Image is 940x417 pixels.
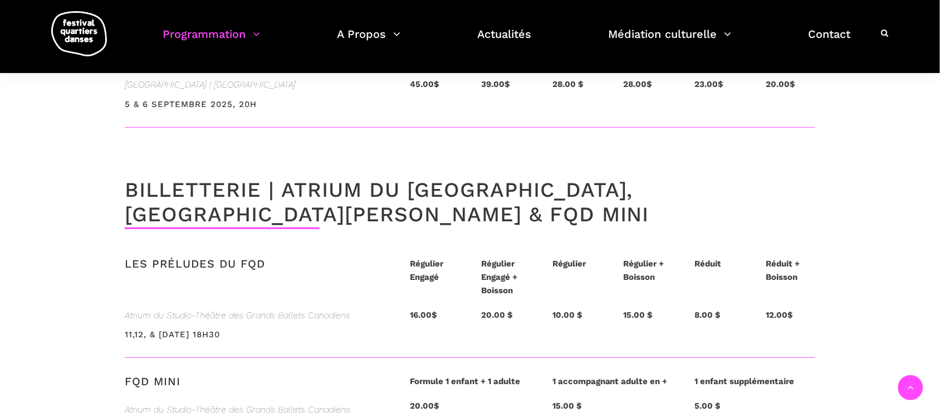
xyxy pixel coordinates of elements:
[481,259,517,295] strong: Régulier Engagé + Boisson
[552,259,586,269] strong: Régulier
[695,376,795,386] strong: 1 enfant supplémentaire
[125,403,388,417] span: Atrium du Studio-Théâtre des Grands Ballets Canadiens
[163,25,260,57] a: Programmation
[695,401,721,411] strong: 5.00 $
[624,310,653,320] strong: 15.00 $
[410,79,439,89] strong: 45.00$
[695,79,724,89] strong: 23.00$
[552,310,582,320] strong: 10.00 $
[125,375,180,403] h3: FQD MINI
[410,401,439,411] strong: 20.00$
[609,25,732,57] a: Médiation culturelle
[809,25,851,57] a: Contact
[624,259,664,282] strong: Régulier + Boisson
[410,259,443,282] strong: Régulier Engagé
[695,259,722,269] strong: Réduit
[695,310,721,320] strong: 8.00 $
[125,257,265,285] h3: LES PRÉLUDES DU FQD
[125,178,815,227] h4: Billetterie | Atrium du [GEOGRAPHIC_DATA], [GEOGRAPHIC_DATA][PERSON_NAME] & FQD mini
[410,310,437,320] strong: 16.00$
[766,79,796,89] strong: 20.00$
[51,11,107,56] img: logo-fqd-med
[552,401,582,411] strong: 15.00 $
[552,376,668,386] strong: 1 accompagnant adulte en +
[478,25,532,57] a: Actualités
[766,259,800,282] strong: Réduit + Boisson
[552,79,584,89] strong: 28.00 $
[624,79,653,89] strong: 28.00$
[125,99,257,127] h3: 5 & 6 septembre 2025, 20h
[337,25,400,57] a: A Propos
[125,77,388,92] span: [GEOGRAPHIC_DATA] | [GEOGRAPHIC_DATA]
[410,376,520,386] strong: Formule 1 enfant + 1 adulte
[481,310,513,320] strong: 20.00 $
[125,308,388,323] span: Atrium du Studio-Théâtre des Grands Ballets Canadiens
[125,329,220,357] h3: 11,12, & [DATE] 18h30
[766,310,794,320] strong: 12.00$
[481,79,510,89] strong: 39.00$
